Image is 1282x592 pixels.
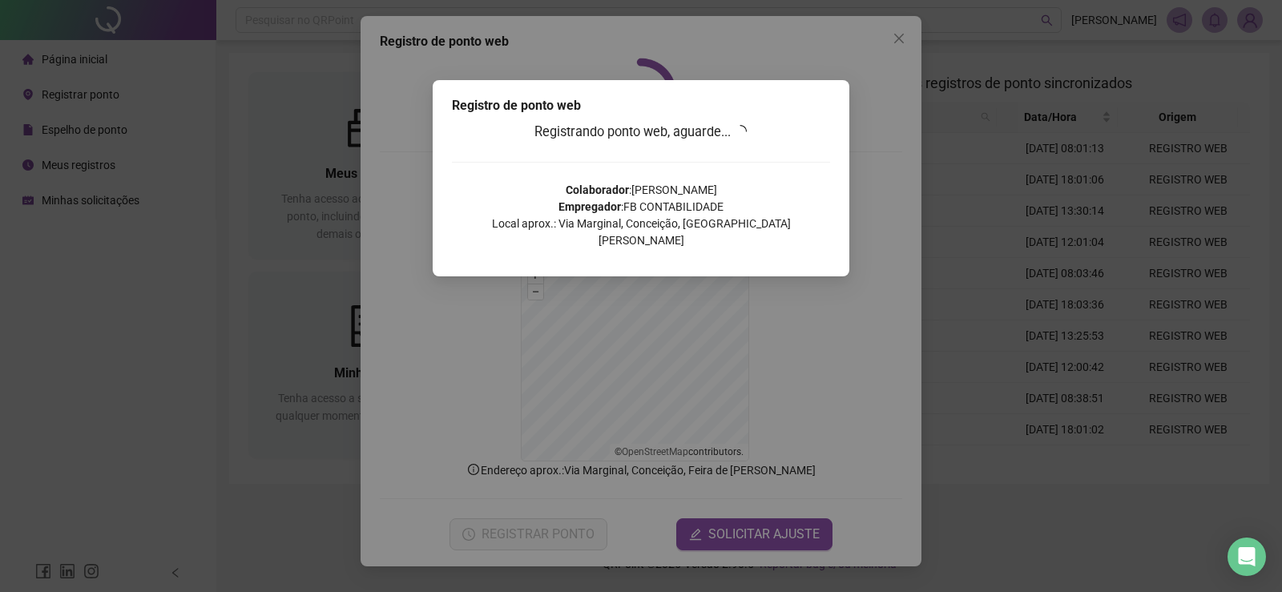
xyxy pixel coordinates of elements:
strong: Colaborador [566,183,629,196]
p: : [PERSON_NAME] : FB CONTABILIDADE Local aprox.: Via Marginal, Conceição, [GEOGRAPHIC_DATA][PERSO... [452,182,830,249]
div: Registro de ponto web [452,96,830,115]
span: loading [734,125,747,138]
h3: Registrando ponto web, aguarde... [452,122,830,143]
strong: Empregador [558,200,621,213]
div: Open Intercom Messenger [1228,538,1266,576]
